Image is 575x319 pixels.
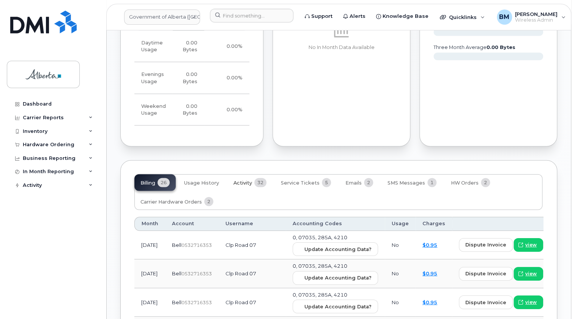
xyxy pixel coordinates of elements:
span: SMS Messages [388,180,425,186]
button: Update Accounting Data? [293,300,378,313]
span: Wireless Admin [515,17,558,23]
a: Knowledge Base [371,9,434,24]
td: 0.00% [204,94,249,126]
span: 0, 07035, 285A, 4210 [293,263,347,269]
span: Quicklinks [449,14,477,20]
span: Bell [172,299,181,305]
span: 1 [427,178,436,187]
button: Update Accounting Data? [293,271,378,285]
tr: Friday from 6:00pm to Monday 8:00am [134,94,249,126]
span: 32 [254,178,266,187]
span: 2 [364,178,373,187]
button: dispute invoice [459,267,513,281]
td: No [385,288,416,317]
span: 2 [204,197,213,206]
span: Update Accounting Data? [304,274,372,281]
span: Knowledge Base [383,13,428,20]
span: view [525,242,537,248]
td: No [385,259,416,288]
a: Alerts [338,9,371,24]
span: 0532716353 [181,242,212,248]
span: Update Accounting Data? [304,246,372,253]
td: Clp Road 07 [219,231,286,260]
a: view [514,238,543,252]
span: [PERSON_NAME] [515,11,558,17]
th: Usage [385,217,416,231]
a: Support [299,9,338,24]
span: Service Tickets [281,180,320,186]
th: Charges [416,217,452,231]
span: Usage History [184,180,219,186]
span: 0532716353 [181,271,212,276]
span: view [525,270,537,277]
td: [DATE] [134,259,165,288]
td: Clp Road 07 [219,259,286,288]
td: Clp Road 07 [219,288,286,317]
td: Daytime Usage [134,31,173,63]
span: BM [499,13,509,22]
a: view [514,267,543,281]
span: dispute invoice [465,299,506,306]
td: 0.00% [204,31,249,63]
button: dispute invoice [459,295,513,309]
span: Alerts [350,13,365,20]
span: Carrier Hardware Orders [140,199,202,205]
span: 2 [481,178,490,187]
span: Activity [233,180,252,186]
div: Bonnie Mallette [492,9,571,25]
span: 0, 07035, 285A, 4210 [293,234,347,240]
td: 0.00 Bytes [173,62,204,94]
td: Weekend Usage [134,94,173,126]
span: 5 [322,178,331,187]
a: view [514,295,543,309]
span: dispute invoice [465,270,506,277]
span: HW Orders [451,180,479,186]
button: dispute invoice [459,238,513,252]
span: Emails [345,180,362,186]
td: [DATE] [134,288,165,317]
a: $0.95 [422,270,437,276]
span: 0, 07035, 285A, 4210 [293,292,347,298]
text: three month average [433,44,515,50]
p: No In Month Data Available [287,44,396,51]
a: $0.95 [422,299,437,305]
span: Bell [172,242,181,248]
a: $0.95 [422,242,437,248]
span: Bell [172,270,181,276]
td: 0.00 Bytes [173,94,204,126]
th: Month [134,217,165,231]
button: Update Accounting Data? [293,242,378,256]
td: [DATE] [134,231,165,260]
div: Quicklinks [435,9,490,25]
span: Support [311,13,332,20]
td: 0.00% [204,62,249,94]
tr: Weekdays from 6:00pm to 8:00am [134,62,249,94]
span: dispute invoice [465,241,506,248]
td: No [385,231,416,260]
a: Government of Alberta (GOA) [124,9,200,25]
input: Find something... [210,9,293,22]
td: 0.00 Bytes [173,31,204,63]
th: Account [165,217,219,231]
span: view [525,299,537,306]
td: Evenings Usage [134,62,173,94]
span: Update Accounting Data? [304,303,372,310]
tspan: 0.00 Bytes [487,44,515,50]
th: Username [219,217,286,231]
span: 0532716353 [181,300,212,305]
th: Accounting Codes [286,217,385,231]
